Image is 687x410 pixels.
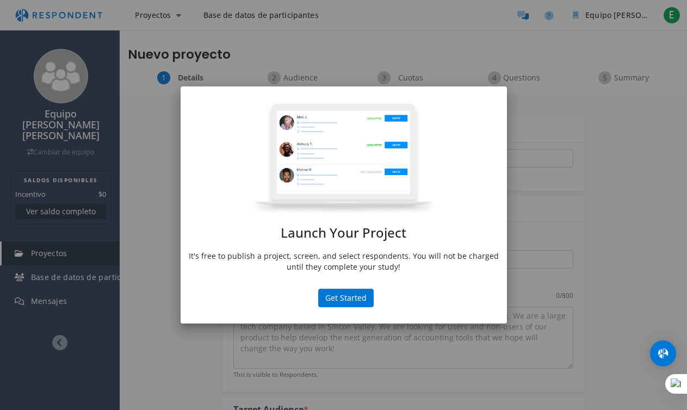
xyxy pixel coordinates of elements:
div: Abra Intercom Messenger [650,340,676,366]
p: It's free to publish a project, screen, and select respondents. You will not be charged until the... [189,251,499,272]
md-dialog: Launch Your ... [181,86,507,324]
h1: Launch Your Project [189,226,499,240]
button: Get Started [318,289,374,307]
img: project-modal.png [251,103,437,215]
